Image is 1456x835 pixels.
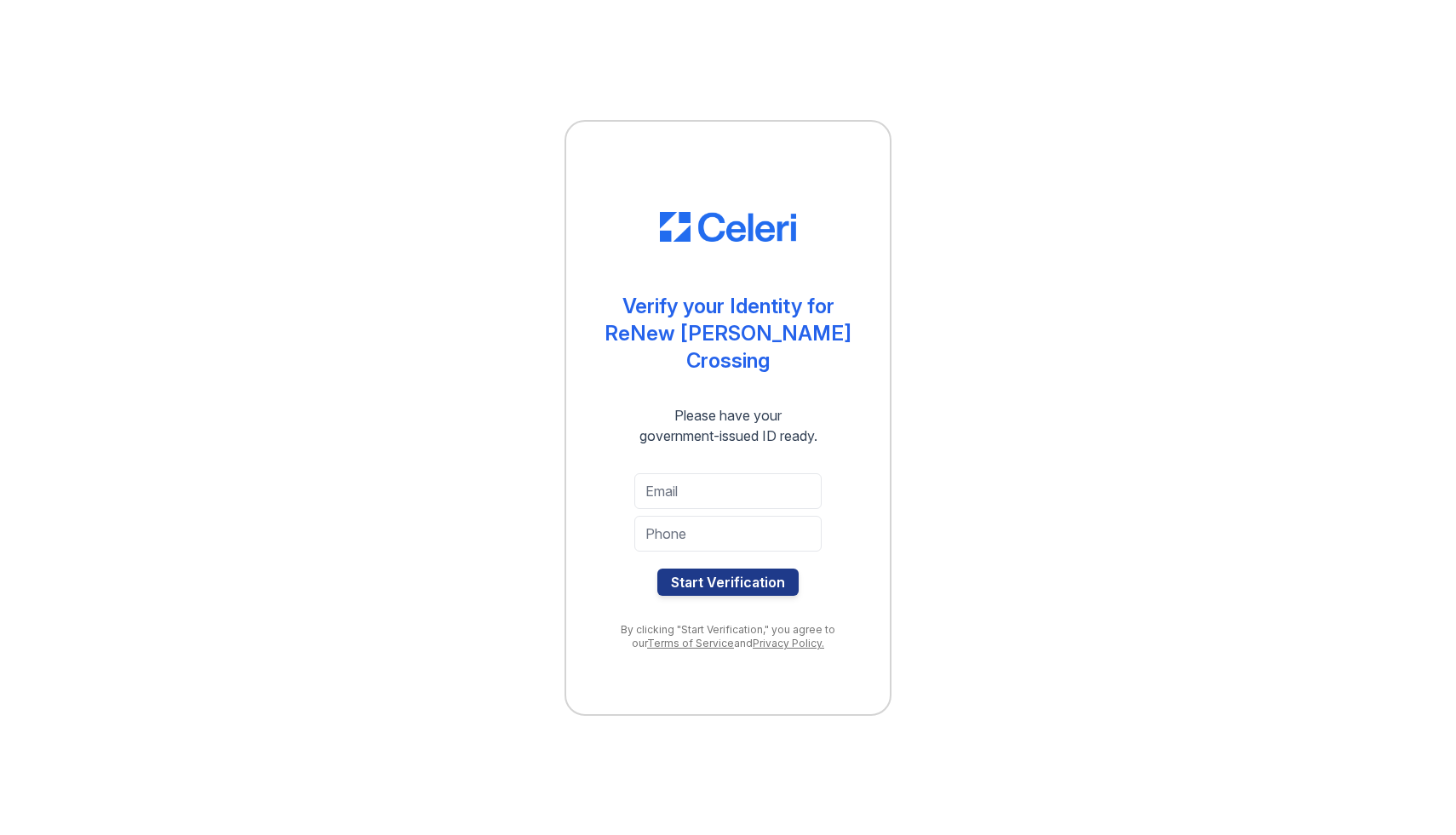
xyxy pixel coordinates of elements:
[753,637,824,649] a: Privacy Policy.
[609,405,848,446] div: Please have your government-issued ID ready.
[660,212,796,243] img: CE_Logo_Blue-a8612792a0a2168367f1c8372b55b34899dd931a85d93a1a3d3e32e68fde9ad4.png
[657,569,799,596] button: Start Verification
[634,473,822,509] input: Email
[600,623,856,650] div: By clicking "Start Verification," you agree to our and
[600,293,856,375] div: Verify your Identity for ReNew [PERSON_NAME] Crossing
[647,637,734,649] a: Terms of Service
[634,516,822,552] input: Phone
